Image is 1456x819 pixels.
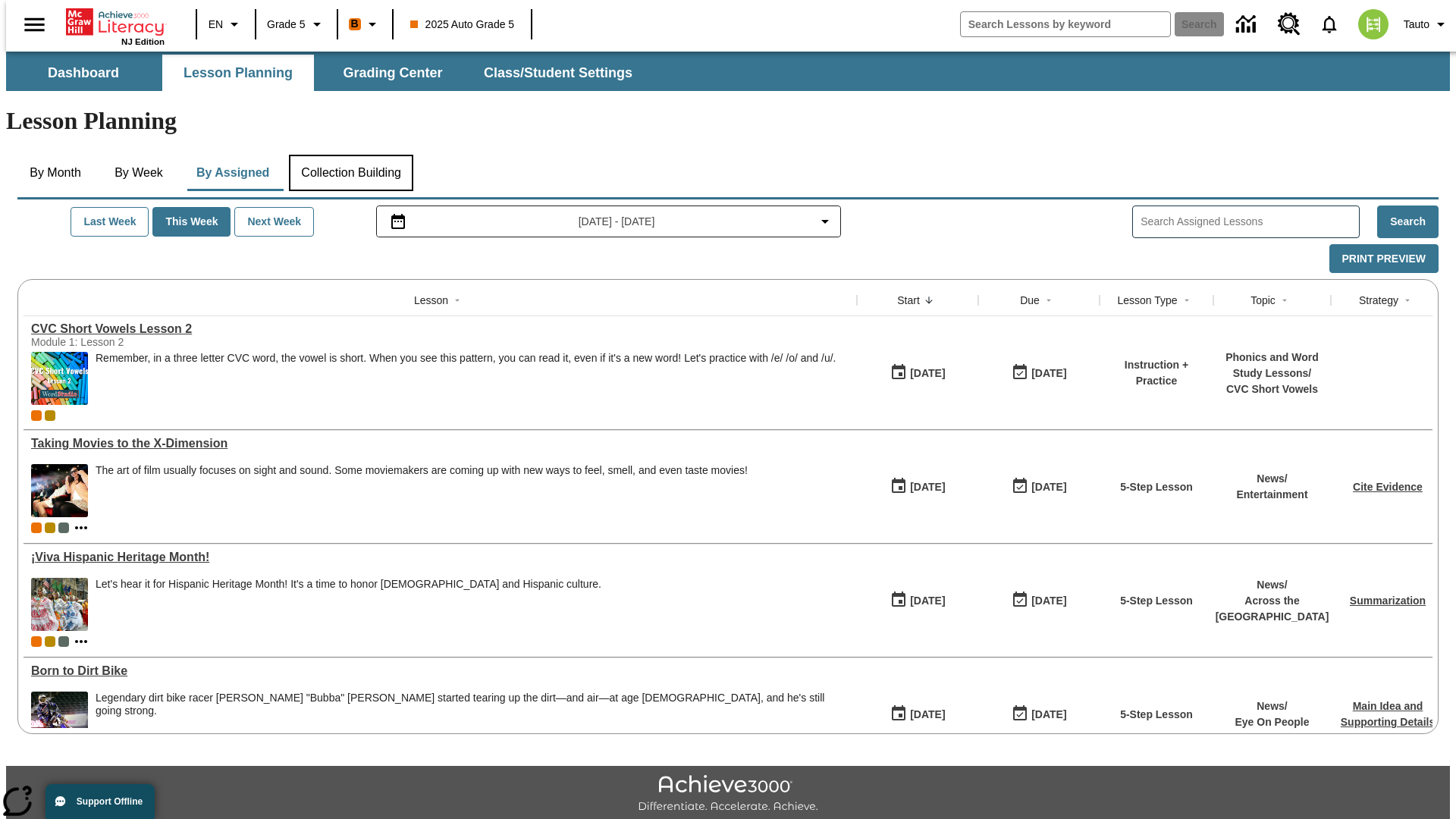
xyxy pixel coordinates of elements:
button: Sort [1398,291,1417,309]
input: search field [961,12,1170,36]
button: 09/24/25: Last day the lesson can be accessed [1006,700,1072,729]
p: Entertainment [1236,487,1307,503]
button: Show more classes [72,632,90,651]
div: SubNavbar [6,52,1450,91]
span: Class/Student Settings [484,64,632,82]
div: Topic [1250,293,1276,308]
button: This Week [152,207,231,237]
span: B [351,14,359,33]
p: The art of film usually focuses on sight and sound. Some moviemakers are coming up with new ways ... [96,464,748,477]
p: Eye On People [1235,714,1309,730]
button: Open side menu [12,2,57,47]
img: CVC Short Vowels Lesson 2. [31,352,88,405]
div: [DATE] [910,478,945,497]
button: Sort [920,291,938,309]
button: By Month [17,155,93,191]
div: Start [897,293,920,308]
div: Current Class [31,522,42,533]
button: Select a new avatar [1349,5,1398,44]
button: Print Preview [1329,244,1439,274]
span: Lesson Planning [184,64,293,82]
div: Current Class [31,636,42,647]
a: Taking Movies to the X-Dimension, Lessons [31,437,849,450]
button: 09/26/25: Last day the lesson can be accessed [1006,359,1072,388]
p: 5-Step Lesson [1120,593,1193,609]
div: New 2025 class [45,522,55,533]
div: [DATE] [1031,705,1066,724]
div: Module 1: Lesson 2 [31,336,259,348]
button: Sort [1040,291,1058,309]
button: Lesson Planning [162,55,314,91]
p: Remember, in a three letter CVC word, the vowel is short. When you see this pattern, you can read... [96,352,836,365]
svg: Collapse Date Range Filter [816,212,834,231]
div: Home [66,5,165,46]
button: 09/24/25: Last day the lesson can be accessed [1006,586,1072,615]
div: [DATE] [910,705,945,724]
a: Resource Center, Will open in new tab [1269,4,1310,45]
p: News / [1235,698,1309,714]
button: 09/24/25: First time the lesson was available [885,586,950,615]
a: Cite Evidence [1353,481,1423,493]
div: Let's hear it for Hispanic Heritage Month! It's a time to honor [DEMOGRAPHIC_DATA] and Hispanic c... [96,578,601,591]
img: Motocross racer James Stewart flies through the air on his dirt bike. [31,692,88,745]
a: Home [66,7,165,37]
div: [DATE] [910,364,945,383]
button: Collection Building [289,155,413,191]
button: 09/26/25: First time the lesson was available [885,359,950,388]
div: [DATE] [1031,364,1066,383]
a: Summarization [1350,595,1426,607]
a: Data Center [1227,4,1269,45]
p: 5-Step Lesson [1120,479,1193,495]
button: By Week [101,155,177,191]
button: Sort [1178,291,1196,309]
button: Last Week [71,207,149,237]
div: OL 2025 Auto Grade 6 [58,636,69,647]
button: 09/25/25: First time the lesson was available [885,472,950,501]
a: Notifications [1310,5,1349,44]
button: Select the date range menu item [383,212,835,231]
img: avatar image [1358,9,1389,39]
button: Grading Center [317,55,469,91]
p: CVC Short Vowels [1221,381,1323,397]
button: Sort [1276,291,1294,309]
button: Profile/Settings [1398,11,1456,38]
span: New 2025 class [45,410,55,421]
span: The art of film usually focuses on sight and sound. Some moviemakers are coming up with new ways ... [96,464,748,517]
p: Phonics and Word Study Lessons / [1221,350,1323,381]
div: ¡Viva Hispanic Heritage Month! [31,551,849,564]
button: Search [1377,206,1439,238]
button: Sort [448,291,466,309]
button: Class/Student Settings [472,55,645,91]
div: CVC Short Vowels Lesson 2 [31,322,849,336]
span: Support Offline [77,796,143,807]
button: Dashboard [8,55,159,91]
div: [DATE] [910,591,945,610]
button: Show more classes [72,519,90,537]
div: Remember, in a three letter CVC word, the vowel is short. When you see this pattern, you can read... [96,352,836,405]
img: Achieve3000 Differentiate Accelerate Achieve [638,775,818,814]
div: Lesson [414,293,448,308]
p: News / [1216,577,1329,593]
div: Due [1020,293,1040,308]
span: Dashboard [48,64,119,82]
button: Boost Class color is orange. Change class color [343,11,388,38]
span: Grading Center [343,64,442,82]
button: By Assigned [184,155,281,191]
div: Legendary dirt bike racer [PERSON_NAME] "Bubba" [PERSON_NAME] started tearing up the dirt—and air... [96,692,849,717]
a: Main Idea and Supporting Details [1341,700,1435,728]
input: Search Assigned Lessons [1141,211,1359,233]
div: Current Class [31,410,42,421]
div: [DATE] [1031,478,1066,497]
div: Let's hear it for Hispanic Heritage Month! It's a time to honor Hispanic Americans and Hispanic c... [96,578,601,631]
button: Next Week [234,207,314,237]
a: Born to Dirt Bike, Lessons [31,664,849,678]
div: Lesson Type [1117,293,1177,308]
button: Support Offline [45,784,155,819]
button: Grade: Grade 5, Select a grade [261,11,332,38]
div: Taking Movies to the X-Dimension [31,437,849,450]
